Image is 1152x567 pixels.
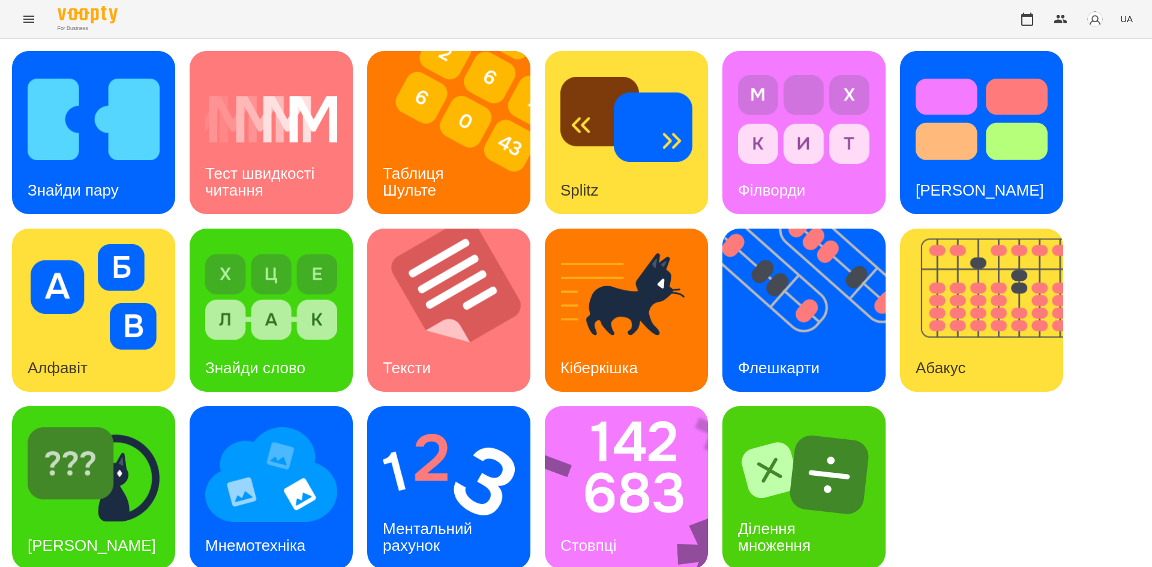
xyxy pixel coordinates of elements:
img: Ділення множення [738,422,870,527]
img: Тексти [367,229,545,392]
button: UA [1115,8,1138,30]
img: Знайди слово [205,244,337,350]
h3: Стовпці [560,536,616,554]
img: Splitz [560,67,692,172]
h3: Таблиця Шульте [383,164,448,199]
img: Ментальний рахунок [383,422,515,527]
h3: Філворди [738,181,805,199]
img: Алфавіт [28,244,160,350]
img: Кіберкішка [560,244,692,350]
img: Voopty Logo [58,6,118,23]
span: UA [1120,13,1133,25]
h3: Ментальний рахунок [383,520,476,554]
a: ФлешкартиФлешкарти [722,229,886,392]
a: ФілвордиФілворди [722,51,886,214]
img: avatar_s.png [1087,11,1103,28]
h3: [PERSON_NAME] [28,536,156,554]
a: ТекстиТексти [367,229,530,392]
h3: Абакус [916,359,965,377]
a: Тест швидкості читанняТест швидкості читання [190,51,353,214]
a: Тест Струпа[PERSON_NAME] [900,51,1063,214]
a: Знайди словоЗнайди слово [190,229,353,392]
h3: Splitz [560,181,599,199]
img: Філворди [738,67,870,172]
a: АлфавітАлфавіт [12,229,175,392]
h3: Ділення множення [738,520,811,554]
h3: Тексти [383,359,431,377]
a: КіберкішкаКіберкішка [545,229,708,392]
img: Абакус [900,229,1078,392]
h3: Кіберкішка [560,359,638,377]
h3: Алфавіт [28,359,88,377]
img: Знайди пару [28,67,160,172]
h3: Знайди слово [205,359,305,377]
h3: Тест швидкості читання [205,164,319,199]
h3: Знайди пару [28,181,119,199]
img: Таблиця Шульте [367,51,545,214]
img: Знайди Кіберкішку [28,422,160,527]
a: Таблиця ШультеТаблиця Шульте [367,51,530,214]
h3: Флешкарти [738,359,820,377]
img: Мнемотехніка [205,422,337,527]
img: Тест швидкості читання [205,67,337,172]
img: Флешкарти [722,229,901,392]
button: Menu [14,5,43,34]
span: For Business [58,25,118,32]
a: АбакусАбакус [900,229,1063,392]
h3: Мнемотехніка [205,536,305,554]
h3: [PERSON_NAME] [916,181,1044,199]
img: Тест Струпа [916,67,1048,172]
a: SplitzSplitz [545,51,708,214]
a: Знайди паруЗнайди пару [12,51,175,214]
